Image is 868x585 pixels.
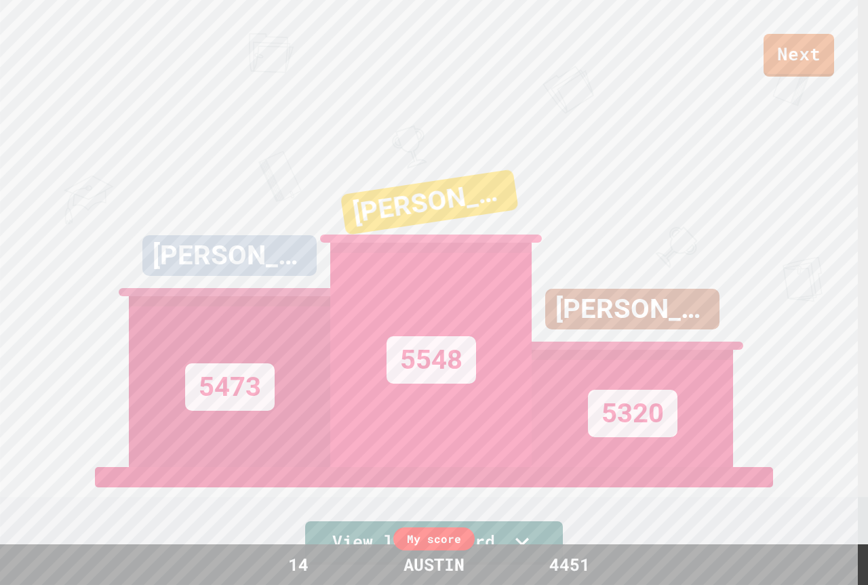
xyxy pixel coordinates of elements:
div: 5320 [588,390,677,437]
div: My score [393,527,475,550]
div: [PERSON_NAME] [142,235,317,276]
a: View leaderboard [305,521,563,565]
div: [PERSON_NAME] [340,169,519,235]
a: Next [764,34,834,77]
div: [PERSON_NAME] [545,289,719,329]
div: 5548 [387,336,476,384]
div: 4451 [519,552,620,578]
div: 14 [248,552,349,578]
div: 5473 [185,363,275,411]
div: AUSTIN [390,552,478,578]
